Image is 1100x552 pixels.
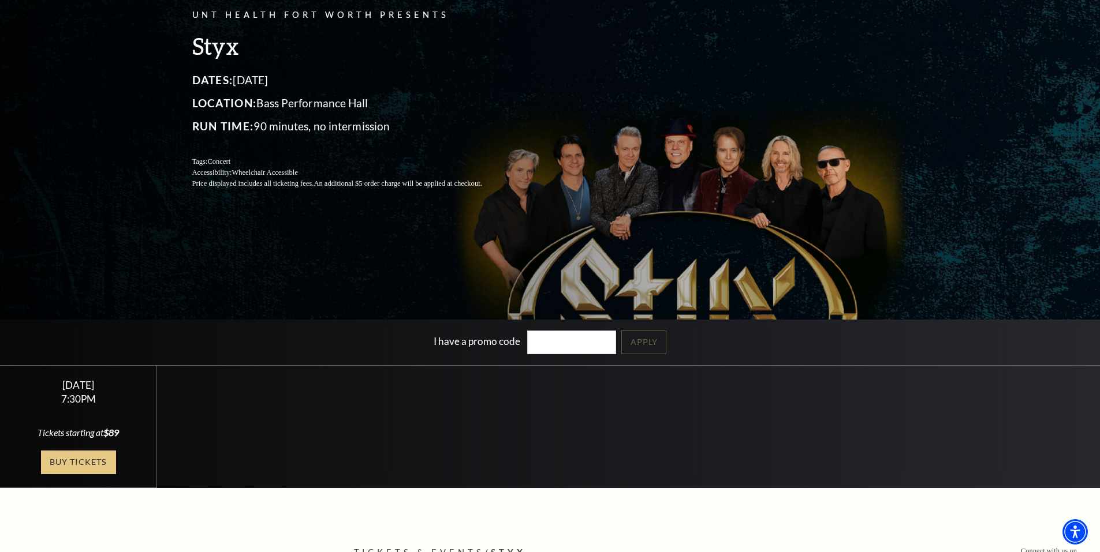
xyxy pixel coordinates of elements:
[192,167,510,178] p: Accessibility:
[314,179,482,187] span: An additional $5 order charge will be applied at checkout.
[1062,519,1088,545] div: Accessibility Menu
[192,71,510,89] p: [DATE]
[14,394,143,404] div: 7:30PM
[192,117,510,136] p: 90 minutes, no intermission
[14,426,143,439] div: Tickets starting at
[41,450,116,474] a: Buy Tickets
[192,94,510,112] p: Bass Performance Hall
[192,31,510,61] h3: Styx
[192,96,257,110] span: Location:
[103,427,119,438] span: $89
[192,8,510,22] p: UNT Health Fort Worth Presents
[434,335,520,347] label: I have a promo code
[192,178,510,189] p: Price displayed includes all ticketing fees.
[192,156,510,167] p: Tags:
[232,168,297,177] span: Wheelchair Accessible
[207,157,230,166] span: Concert
[192,119,254,133] span: Run Time:
[14,379,143,391] div: [DATE]
[192,73,233,87] span: Dates:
